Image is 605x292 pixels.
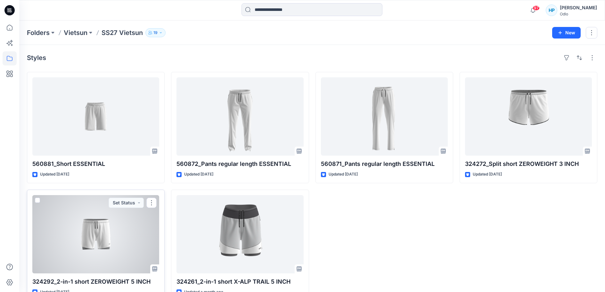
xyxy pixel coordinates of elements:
[27,28,50,37] a: Folders
[176,159,303,168] p: 560872_Pants regular length ESSENTIAL
[176,77,303,156] a: 560872_Pants regular length ESSENTIAL
[546,4,557,16] div: HP
[552,27,581,39] button: New
[153,29,158,36] p: 19
[32,77,159,156] a: 560881_Short ESSENTIAL
[473,171,502,178] p: Updated [DATE]
[40,171,69,178] p: Updated [DATE]
[465,77,592,156] a: 324272_Split short ZEROWEIGHT 3 INCH
[64,28,87,37] a: Vietsun
[145,28,166,37] button: 19
[32,195,159,273] a: 324292_2-in-1 short ZEROWEIGHT 5 INCH
[560,12,597,16] div: Odlo
[533,5,540,11] span: 97
[329,171,358,178] p: Updated [DATE]
[176,195,303,273] a: 324261_2-in-1 short X-ALP TRAIL 5 INCH
[102,28,143,37] p: SS27 Vietsun
[184,171,213,178] p: Updated [DATE]
[27,54,46,62] h4: Styles
[465,159,592,168] p: 324272_Split short ZEROWEIGHT 3 INCH
[321,77,448,156] a: 560871_Pants regular length ESSENTIAL
[560,4,597,12] div: [PERSON_NAME]
[176,277,303,286] p: 324261_2-in-1 short X-ALP TRAIL 5 INCH
[321,159,448,168] p: 560871_Pants regular length ESSENTIAL
[32,159,159,168] p: 560881_Short ESSENTIAL
[32,277,159,286] p: 324292_2-in-1 short ZEROWEIGHT 5 INCH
